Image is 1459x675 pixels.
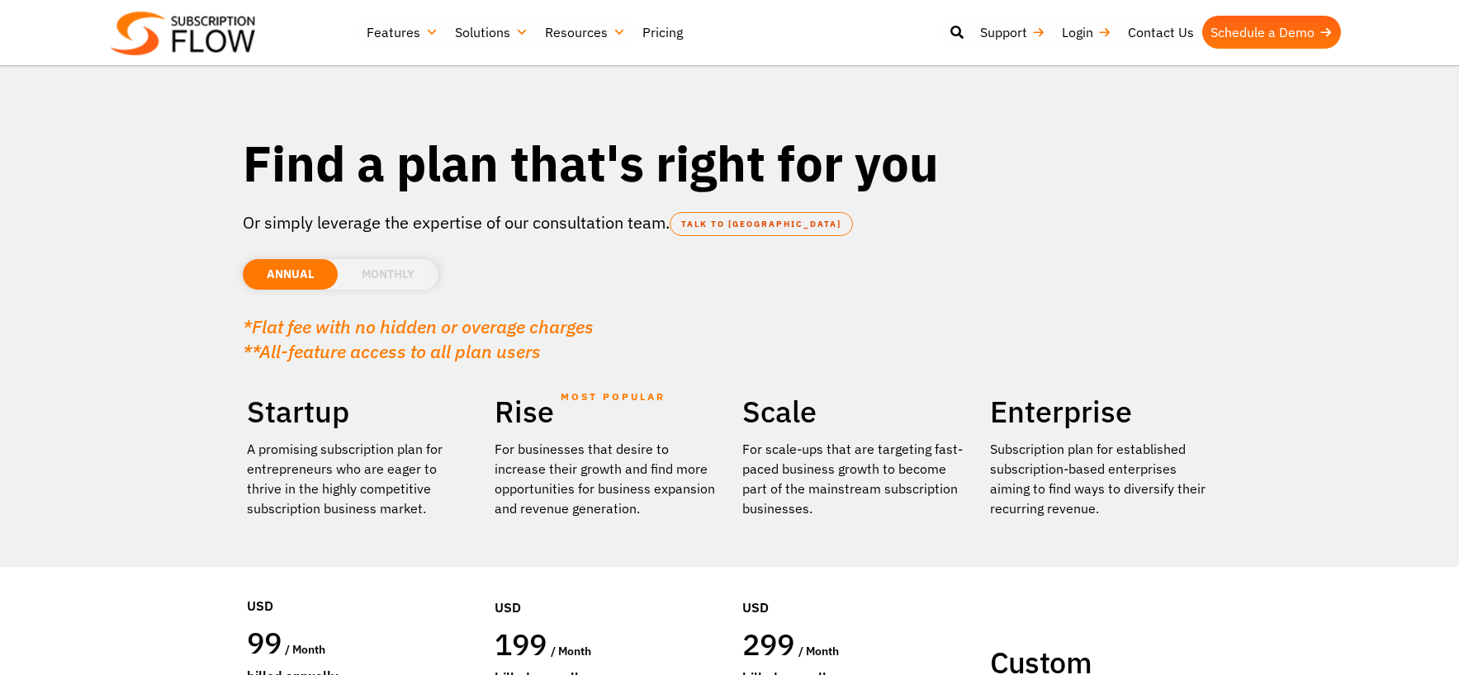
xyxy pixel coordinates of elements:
[537,16,634,49] a: Resources
[798,644,839,658] span: / month
[447,16,537,49] a: Solutions
[247,623,282,662] span: 99
[990,393,1213,431] h2: Enterprise
[1120,16,1202,49] a: Contact Us
[670,212,853,236] a: TALK TO [GEOGRAPHIC_DATA]
[634,16,691,49] a: Pricing
[285,642,325,657] span: / month
[243,210,1217,235] p: Or simply leverage the expertise of our consultation team.
[358,16,447,49] a: Features
[561,378,666,416] span: MOST POPULAR
[551,644,591,658] span: / month
[742,625,795,663] span: 299
[243,259,338,290] li: ANNUAL
[243,314,594,338] em: *Flat fee with no hidden or overage charges
[247,393,470,431] h2: Startup
[247,439,470,518] p: A promising subscription plan for entrepreneurs who are eager to thrive in the highly competitive...
[972,16,1054,49] a: Support
[990,439,1213,518] p: Subscription plan for established subscription-based enterprises aiming to find ways to diversify...
[1202,16,1341,49] a: Schedule a Demo
[243,339,541,363] em: **All-feature access to all plan users
[495,393,718,431] h2: Rise
[243,132,1217,194] h1: Find a plan that's right for you
[338,259,438,290] li: MONTHLY
[742,548,965,625] div: USD
[742,439,965,518] div: For scale-ups that are targeting fast-paced business growth to become part of the mainstream subs...
[495,548,718,625] div: USD
[247,546,470,624] div: USD
[495,439,718,518] div: For businesses that desire to increase their growth and find more opportunities for business expa...
[495,625,547,663] span: 199
[1054,16,1120,49] a: Login
[111,12,255,55] img: Subscriptionflow
[742,393,965,431] h2: Scale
